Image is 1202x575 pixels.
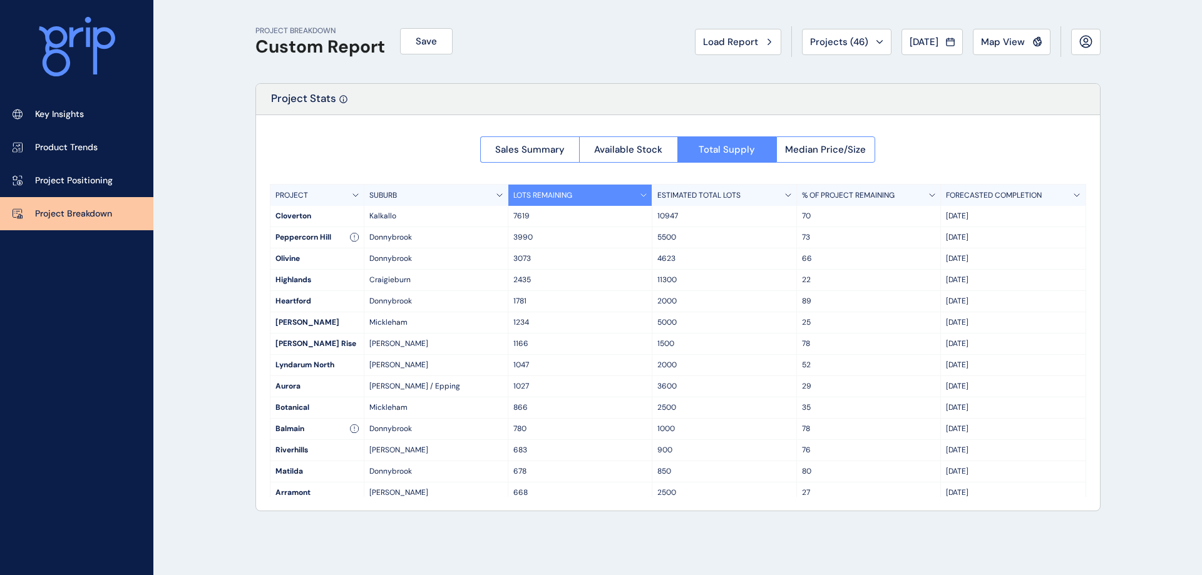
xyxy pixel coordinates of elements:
[513,487,647,498] p: 668
[369,466,503,477] p: Donnybrook
[946,275,1080,285] p: [DATE]
[802,29,891,55] button: Projects (46)
[802,190,895,201] p: % OF PROJECT REMAINING
[657,190,741,201] p: ESTIMATED TOTAL LOTS
[946,338,1080,349] p: [DATE]
[677,136,776,163] button: Total Supply
[369,232,503,243] p: Donnybrook
[802,275,935,285] p: 22
[513,424,647,434] p: 780
[255,36,385,58] h1: Custom Report
[369,253,503,264] p: Donnybrook
[513,253,647,264] p: 3073
[400,28,453,54] button: Save
[369,211,503,221] p: Kalkallo
[513,360,647,370] p: 1047
[802,360,935,370] p: 52
[657,360,791,370] p: 2000
[270,270,364,290] div: Highlands
[657,253,791,264] p: 4623
[657,232,791,243] p: 5500
[802,487,935,498] p: 27
[802,381,935,392] p: 29
[35,175,113,187] p: Project Positioning
[369,381,503,392] p: [PERSON_NAME] / Epping
[946,232,1080,243] p: [DATE]
[946,402,1080,413] p: [DATE]
[657,317,791,328] p: 5000
[946,360,1080,370] p: [DATE]
[480,136,579,163] button: Sales Summary
[35,208,112,220] p: Project Breakdown
[802,338,935,349] p: 78
[810,36,868,48] span: Projects ( 46 )
[802,466,935,477] p: 80
[369,402,503,413] p: Mickleham
[35,108,84,121] p: Key Insights
[910,36,938,48] span: [DATE]
[695,29,781,55] button: Load Report
[270,397,364,418] div: Botanical
[35,141,98,154] p: Product Trends
[657,466,791,477] p: 850
[946,211,1080,221] p: [DATE]
[981,36,1025,48] span: Map View
[270,482,364,503] div: Arramont
[369,445,503,455] p: [PERSON_NAME]
[657,211,791,221] p: 10947
[255,26,385,36] p: PROJECT BREAKDOWN
[657,445,791,455] p: 900
[495,143,565,156] span: Sales Summary
[270,376,364,397] div: Aurora
[270,419,364,439] div: Balmain
[946,445,1080,455] p: [DATE]
[513,381,647,392] p: 1027
[946,253,1080,264] p: [DATE]
[802,402,935,413] p: 35
[946,190,1042,201] p: FORECASTED COMPLETION
[785,143,866,156] span: Median Price/Size
[275,190,308,201] p: PROJECT
[946,487,1080,498] p: [DATE]
[369,487,503,498] p: [PERSON_NAME]
[270,206,364,226] div: Cloverton
[802,253,935,264] p: 66
[270,440,364,461] div: Riverhills
[946,381,1080,392] p: [DATE]
[513,296,647,307] p: 1781
[902,29,963,55] button: [DATE]
[579,136,678,163] button: Available Stock
[416,35,437,48] span: Save
[369,296,503,307] p: Donnybrook
[802,317,935,328] p: 25
[946,296,1080,307] p: [DATE]
[513,402,647,413] p: 866
[657,275,791,285] p: 11300
[369,338,503,349] p: [PERSON_NAME]
[513,445,647,455] p: 683
[369,275,503,285] p: Craigieburn
[270,227,364,248] div: Peppercorn Hill
[776,136,876,163] button: Median Price/Size
[594,143,662,156] span: Available Stock
[973,29,1050,55] button: Map View
[369,424,503,434] p: Donnybrook
[513,275,647,285] p: 2435
[369,360,503,370] p: [PERSON_NAME]
[946,317,1080,328] p: [DATE]
[802,296,935,307] p: 89
[946,424,1080,434] p: [DATE]
[946,466,1080,477] p: [DATE]
[802,232,935,243] p: 73
[703,36,758,48] span: Load Report
[657,424,791,434] p: 1000
[657,487,791,498] p: 2500
[270,248,364,269] div: Olivine
[271,91,336,114] p: Project Stats
[513,190,572,201] p: LOTS REMAINING
[657,381,791,392] p: 3600
[270,355,364,375] div: Lyndarum North
[270,312,364,333] div: [PERSON_NAME]
[802,445,935,455] p: 76
[513,317,647,328] p: 1234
